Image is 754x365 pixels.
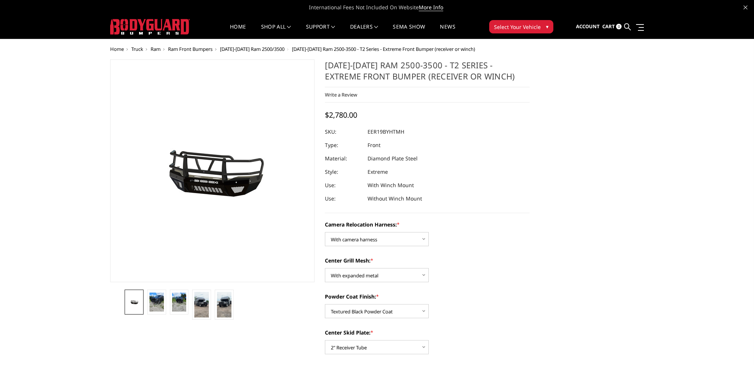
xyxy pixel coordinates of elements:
span: Account [576,23,600,30]
a: Support [306,24,335,39]
dt: Use: [325,192,362,205]
dt: SKU: [325,125,362,138]
a: Account [576,17,600,37]
span: $2,780.00 [325,110,357,120]
img: 2019-2025 Ram 2500-3500 - T2 Series - Extreme Front Bumper (receiver or winch) [172,293,187,312]
a: Dealers [350,24,378,39]
label: Camera Relocation Harness: [325,221,530,228]
a: More Info [419,4,443,11]
dd: With Winch Mount [368,179,414,192]
a: Home [110,46,124,52]
a: Home [230,24,246,39]
a: Cart 0 [602,17,622,37]
label: Center Grill Mesh: [325,257,530,264]
a: Ram Front Bumpers [168,46,213,52]
dt: Use: [325,179,362,192]
a: Truck [131,46,143,52]
label: Powder Coat Finish: [325,293,530,300]
dd: EER19BYHTMH [368,125,404,138]
img: 2019-2025 Ram 2500-3500 - T2 Series - Extreme Front Bumper (receiver or winch) [149,293,164,312]
dd: Diamond Plate Steel [368,152,418,165]
img: BODYGUARD BUMPERS [110,19,190,35]
h1: [DATE]-[DATE] Ram 2500-3500 - T2 Series - Extreme Front Bumper (receiver or winch) [325,59,530,87]
a: Write a Review [325,91,357,98]
a: SEMA Show [393,24,425,39]
a: shop all [261,24,291,39]
dd: Extreme [368,165,388,179]
span: 0 [616,24,622,29]
a: 2019-2025 Ram 2500-3500 - T2 Series - Extreme Front Bumper (receiver or winch) [110,59,315,282]
dd: Without Winch Mount [368,192,422,205]
button: Select Your Vehicle [489,20,553,33]
dt: Material: [325,152,362,165]
span: [DATE]-[DATE] Ram 2500-3500 - T2 Series - Extreme Front Bumper (receiver or winch) [292,46,475,52]
a: Ram [151,46,161,52]
img: 2019-2025 Ram 2500-3500 - T2 Series - Extreme Front Bumper (receiver or winch) [217,292,231,317]
a: News [440,24,455,39]
dd: Front [368,138,381,152]
dt: Style: [325,165,362,179]
dt: Type: [325,138,362,152]
label: Center Skid Plate: [325,329,530,336]
span: Select Your Vehicle [494,23,541,31]
a: [DATE]-[DATE] Ram 2500/3500 [220,46,284,52]
img: 2019-2025 Ram 2500-3500 - T2 Series - Extreme Front Bumper (receiver or winch) [127,299,141,305]
span: Cart [602,23,615,30]
span: ▾ [546,23,549,30]
img: 2019-2025 Ram 2500-3500 - T2 Series - Extreme Front Bumper (receiver or winch) [194,292,209,317]
iframe: Chat Widget [717,329,754,365]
